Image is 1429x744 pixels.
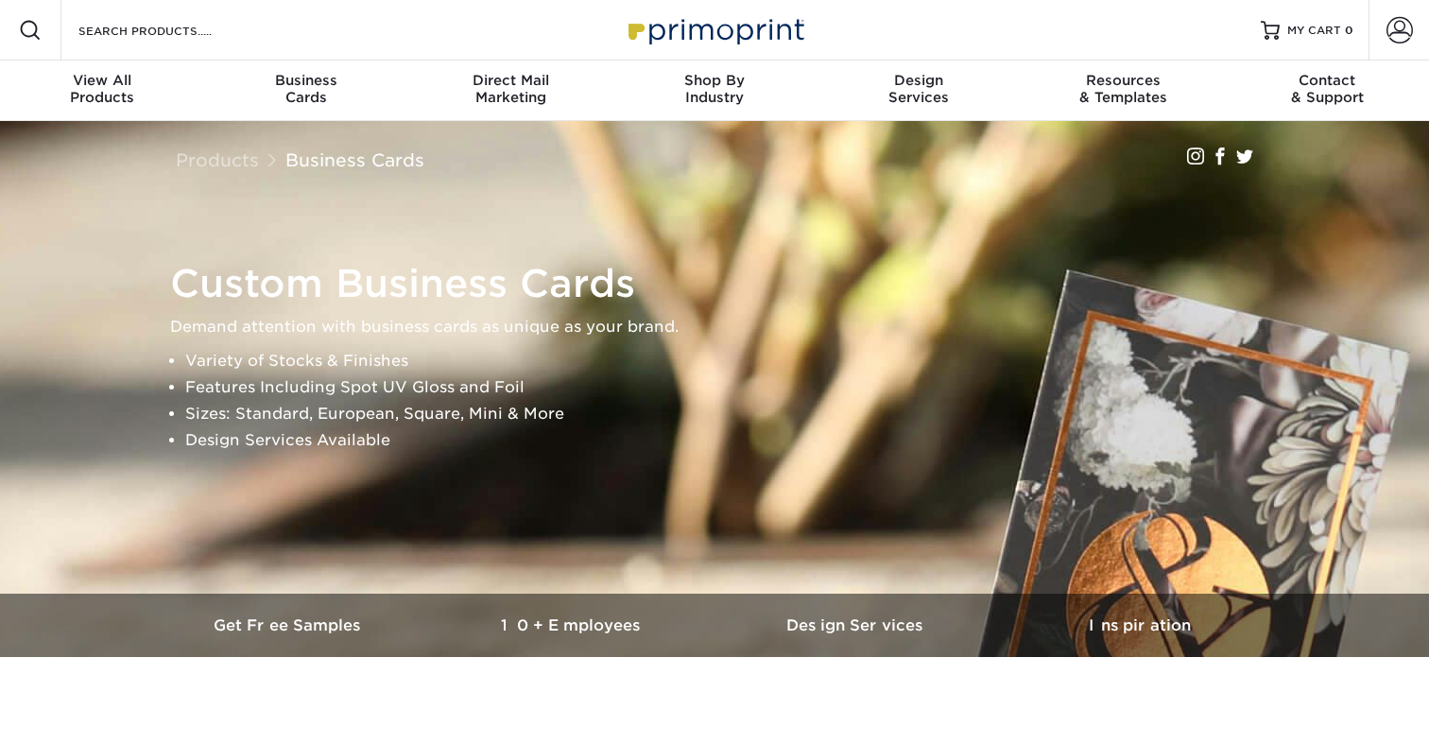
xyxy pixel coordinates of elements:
div: Industry [612,72,817,106]
a: BusinessCards [204,61,408,121]
h3: 10+ Employees [431,616,714,634]
img: Primoprint [620,9,809,50]
li: Sizes: Standard, European, Square, Mini & More [185,401,1276,427]
div: & Templates [1021,72,1225,106]
span: Design [817,72,1021,89]
li: Variety of Stocks & Finishes [185,348,1276,374]
a: Design Services [714,594,998,657]
span: 0 [1345,24,1353,37]
h1: Custom Business Cards [170,261,1276,306]
span: Business [204,72,408,89]
a: Products [176,149,259,170]
h3: Inspiration [998,616,1282,634]
a: Direct MailMarketing [408,61,612,121]
a: Shop ByIndustry [612,61,817,121]
a: Resources& Templates [1021,61,1225,121]
li: Design Services Available [185,427,1276,454]
span: Shop By [612,72,817,89]
a: Get Free Samples [147,594,431,657]
span: Direct Mail [408,72,612,89]
p: Demand attention with business cards as unique as your brand. [170,314,1276,340]
h3: Get Free Samples [147,616,431,634]
a: Business Cards [285,149,424,170]
a: 10+ Employees [431,594,714,657]
span: MY CART [1287,23,1341,39]
input: SEARCH PRODUCTS..... [77,19,261,42]
a: DesignServices [817,61,1021,121]
div: Cards [204,72,408,106]
li: Features Including Spot UV Gloss and Foil [185,374,1276,401]
h3: Design Services [714,616,998,634]
div: Services [817,72,1021,106]
div: & Support [1225,72,1429,106]
span: Contact [1225,72,1429,89]
a: Contact& Support [1225,61,1429,121]
a: Inspiration [998,594,1282,657]
span: Resources [1021,72,1225,89]
div: Marketing [408,72,612,106]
